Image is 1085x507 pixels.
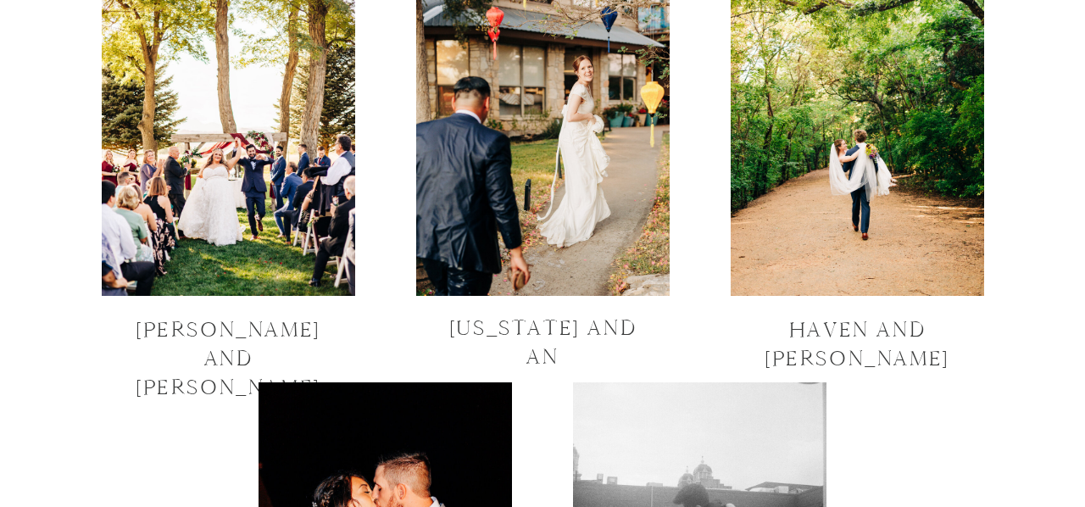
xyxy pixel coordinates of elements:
[436,314,650,340] a: [US_STATE] and an
[120,315,337,340] a: [PERSON_NAME] and [PERSON_NAME]
[731,315,984,340] a: haven and [PERSON_NAME]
